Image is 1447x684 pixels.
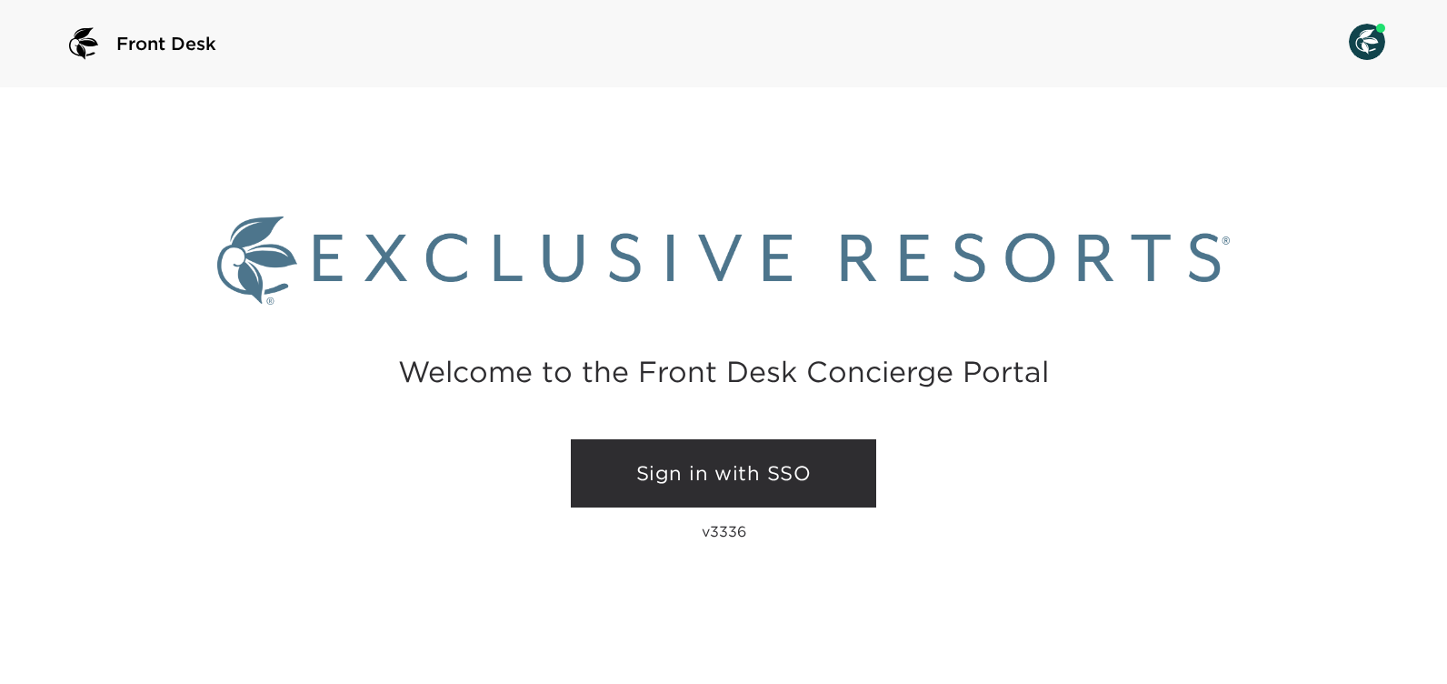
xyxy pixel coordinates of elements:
[702,522,746,540] p: v3336
[62,22,105,65] img: logo
[398,357,1049,386] h2: Welcome to the Front Desk Concierge Portal
[571,439,876,508] a: Sign in with SSO
[116,31,216,56] span: Front Desk
[1349,24,1385,60] img: User
[217,216,1230,305] img: Exclusive Resorts logo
